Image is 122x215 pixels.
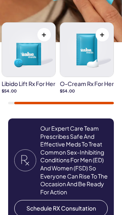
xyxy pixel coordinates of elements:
a: Libido Lift Rx For Her Libido Lift Rx For Her $54.00 [2,22,56,94]
img: Libido Lift Rx For Her [2,23,55,77]
h3: Libido Lift Rx For Her [2,81,56,86]
p: $54.00 [2,88,56,94]
p: $54.00 [60,88,114,94]
a: O-Cream Rx for Her O-Cream Rx for Her $54.00 [60,22,114,94]
img: O-Cream Rx for Her [60,23,113,77]
h3: O-Cream Rx for Her [60,81,114,86]
p: Our Expert Care Team Prescribes Safe And Effective Meds To Treat Common Sex-Inhibiting Conditions... [40,125,108,196]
